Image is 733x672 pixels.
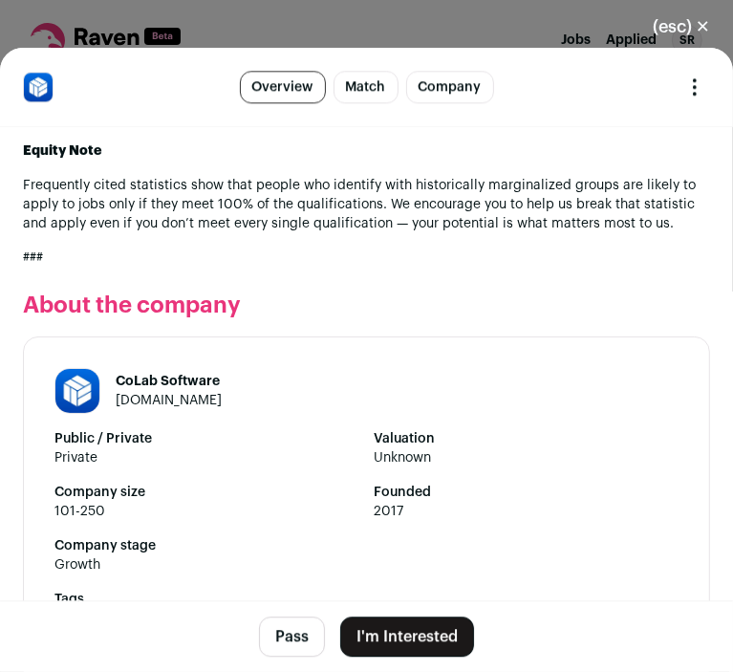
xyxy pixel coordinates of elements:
[240,71,326,103] a: Overview
[54,448,359,467] span: Private
[23,249,710,268] p: ###
[679,72,710,102] button: Open dropdown
[375,448,679,467] span: Unknown
[406,71,494,103] a: Company
[23,291,710,321] h2: About the company
[340,617,474,657] button: I'm Interested
[54,429,359,448] strong: Public / Private
[334,71,399,103] a: Match
[23,144,101,158] strong: Equity Note
[54,483,359,502] strong: Company size
[116,394,222,407] a: [DOMAIN_NAME]
[375,483,679,502] strong: Founded
[375,429,679,448] strong: Valuation
[54,502,359,521] span: 101-250
[116,372,222,391] h1: CoLab Software
[54,536,679,555] strong: Company stage
[24,73,53,101] img: db74d2d2e897ed58cc9c84f72cc3851d04e66a9e50c8426e735e9840179c7629.jpg
[23,176,710,233] p: Frequently cited statistics show that people who identify with historically marginalized groups a...
[259,617,325,657] button: Pass
[54,555,100,574] div: Growth
[55,369,99,413] img: db74d2d2e897ed58cc9c84f72cc3851d04e66a9e50c8426e735e9840179c7629.jpg
[54,590,679,609] strong: Tags
[375,502,679,521] span: 2017
[630,6,733,48] button: Close modal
